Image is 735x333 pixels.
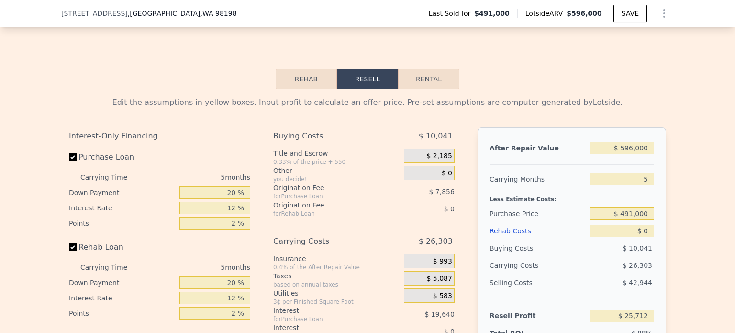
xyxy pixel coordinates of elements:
span: $ 583 [433,292,452,300]
button: SAVE [613,5,647,22]
div: Title and Escrow [273,149,400,158]
div: Interest-Only Financing [69,127,250,145]
span: Last Sold for [429,9,475,18]
div: After Repair Value [490,139,586,157]
span: [STREET_ADDRESS] [61,9,128,18]
span: $ 0 [442,169,452,178]
span: $ 42,944 [623,279,652,287]
button: Resell [337,69,398,89]
div: 5 months [146,170,250,185]
span: $ 2,185 [426,152,452,161]
span: $ 26,303 [623,262,652,269]
div: Utilities [273,288,400,298]
div: for Rehab Loan [273,210,380,218]
span: , [GEOGRAPHIC_DATA] [128,9,237,18]
div: for Purchase Loan [273,193,380,200]
div: Carrying Costs [490,257,549,274]
div: Purchase Price [490,205,586,222]
span: Lotside ARV [525,9,567,18]
div: Points [69,306,176,321]
span: $ 0 [444,205,455,213]
div: based on annual taxes [273,281,400,288]
div: 0.33% of the price + 550 [273,158,400,166]
span: $ 19,640 [425,310,455,318]
div: Points [69,216,176,231]
div: Carrying Time [80,260,143,275]
label: Rehab Loan [69,239,176,256]
div: Less Estimate Costs: [490,188,654,205]
div: 0.4% of the After Repair Value [273,264,400,271]
div: you decide! [273,175,400,183]
div: Rehab Costs [490,222,586,240]
div: Interest Rate [69,200,176,216]
div: 3¢ per Finished Square Foot [273,298,400,306]
input: Purchase Loan [69,153,77,161]
div: Origination Fee [273,183,380,193]
div: Edit the assumptions in yellow boxes. Input profit to calculate an offer price. Pre-set assumptio... [69,97,666,108]
div: Interest [273,306,380,315]
button: Rehab [276,69,337,89]
span: , WA 98198 [200,10,236,17]
span: $ 7,856 [429,188,454,195]
span: $596,000 [567,10,602,17]
div: Carrying Months [490,171,586,188]
input: Rehab Loan [69,243,77,251]
span: $ 993 [433,257,452,266]
span: $ 10,041 [623,244,652,252]
div: Interest [273,323,380,333]
div: Buying Costs [273,127,380,145]
div: for Purchase Loan [273,315,380,323]
div: Carrying Costs [273,233,380,250]
div: Buying Costs [490,240,586,257]
span: $ 26,303 [419,233,453,250]
div: Selling Costs [490,274,586,291]
div: Resell Profit [490,307,586,324]
div: Taxes [273,271,400,281]
div: Down Payment [69,275,176,290]
span: $ 5,087 [426,275,452,283]
span: $ 10,041 [419,127,453,145]
div: 5 months [146,260,250,275]
span: $491,000 [474,9,510,18]
button: Rental [398,69,459,89]
div: Down Payment [69,185,176,200]
button: Show Options [655,4,674,23]
div: Interest Rate [69,290,176,306]
div: Carrying Time [80,170,143,185]
label: Purchase Loan [69,149,176,166]
div: Origination Fee [273,200,380,210]
div: Other [273,166,400,175]
div: Insurance [273,254,400,264]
